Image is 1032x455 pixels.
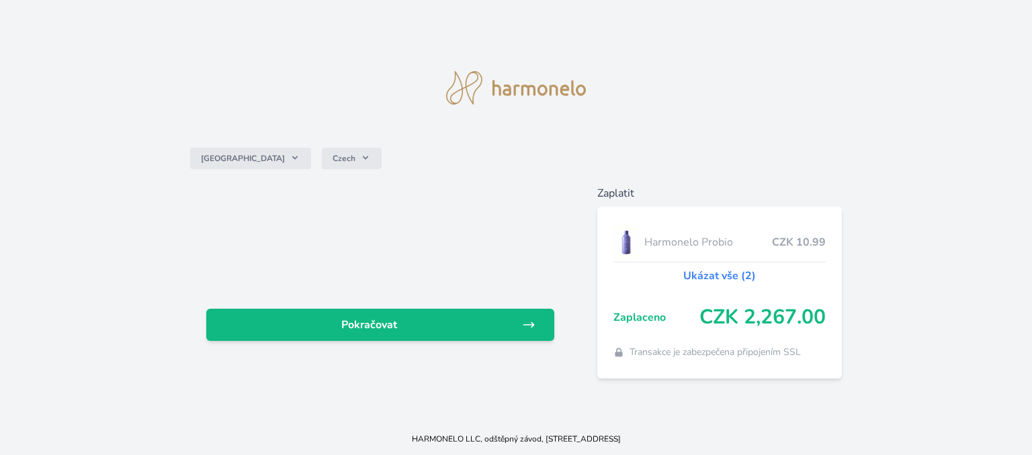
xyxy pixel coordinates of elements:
a: Ukázat vše (2) [683,268,756,284]
span: Transakce je zabezpečena připojením SSL [630,346,801,359]
span: Czech [333,153,355,164]
span: [GEOGRAPHIC_DATA] [201,153,285,164]
span: Pokračovat [217,317,522,333]
button: Czech [322,148,382,169]
h6: Zaplatit [597,185,842,201]
span: CZK 2,267.00 [699,305,826,330]
span: Zaplaceno [613,309,699,325]
a: Pokračovat [206,309,554,341]
img: CLEAN_PROBIO_se_stinem_x-lo.jpg [613,225,639,259]
span: CZK 10.99 [772,234,826,250]
span: Harmonelo Probio [644,234,772,250]
img: logo.svg [446,71,586,105]
button: [GEOGRAPHIC_DATA] [190,148,311,169]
